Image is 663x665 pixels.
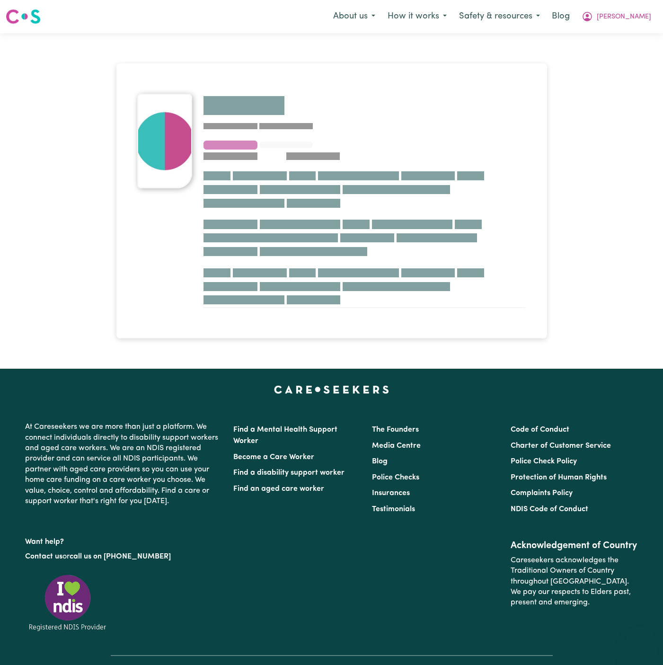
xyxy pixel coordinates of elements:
a: Code of Conduct [511,426,569,434]
a: Media Centre [372,442,421,450]
a: Find an aged care worker [233,485,324,493]
a: The Founders [372,426,419,434]
a: Careseekers logo [6,6,41,27]
p: At Careseekers we are more than just a platform. We connect individuals directly to disability su... [25,418,222,510]
a: NDIS Code of Conduct [511,505,588,513]
a: call us on [PHONE_NUMBER] [70,553,171,560]
p: Want help? [25,533,222,547]
a: Blog [546,6,575,27]
a: Police Check Policy [511,458,577,465]
a: Find a Mental Health Support Worker [233,426,337,445]
a: Insurances [372,489,410,497]
button: My Account [575,7,657,27]
a: Become a Care Worker [233,453,314,461]
a: Complaints Policy [511,489,573,497]
h2: Acknowledgement of Country [511,540,638,551]
a: Police Checks [372,474,419,481]
a: Charter of Customer Service [511,442,611,450]
button: About us [327,7,381,27]
a: Find a disability support worker [233,469,345,477]
img: Registered NDIS provider [25,573,110,632]
iframe: Button to launch messaging window [625,627,655,657]
a: Blog [372,458,388,465]
button: How it works [381,7,453,27]
a: Careseekers home page [274,386,389,393]
p: or [25,548,222,566]
a: Testimonials [372,505,415,513]
a: Contact us [25,553,62,560]
button: Safety & resources [453,7,546,27]
p: Careseekers acknowledges the Traditional Owners of Country throughout [GEOGRAPHIC_DATA]. We pay o... [511,551,638,612]
img: Careseekers logo [6,8,41,25]
span: [PERSON_NAME] [597,12,651,22]
a: Protection of Human Rights [511,474,607,481]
